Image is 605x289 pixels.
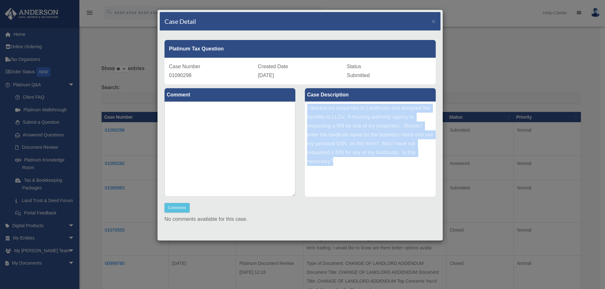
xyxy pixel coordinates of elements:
button: Comment [165,203,190,213]
span: Submitted [347,73,370,78]
p: No comments available for this case. [165,215,436,224]
h4: Case Detail [165,17,196,26]
span: [DATE] [258,73,274,78]
div: I deeded my properties to Landtrusts and assigned the benefits to LLCs. A housing authority agenc... [305,102,436,197]
span: 01090298 [169,73,192,78]
button: Close [432,18,436,24]
span: Status [347,64,361,69]
span: Created Date [258,64,288,69]
span: × [432,17,436,25]
span: Case Number [169,64,200,69]
div: Platinum Tax Question [165,40,436,58]
label: Comment [165,88,295,102]
label: Case Description [305,88,436,102]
